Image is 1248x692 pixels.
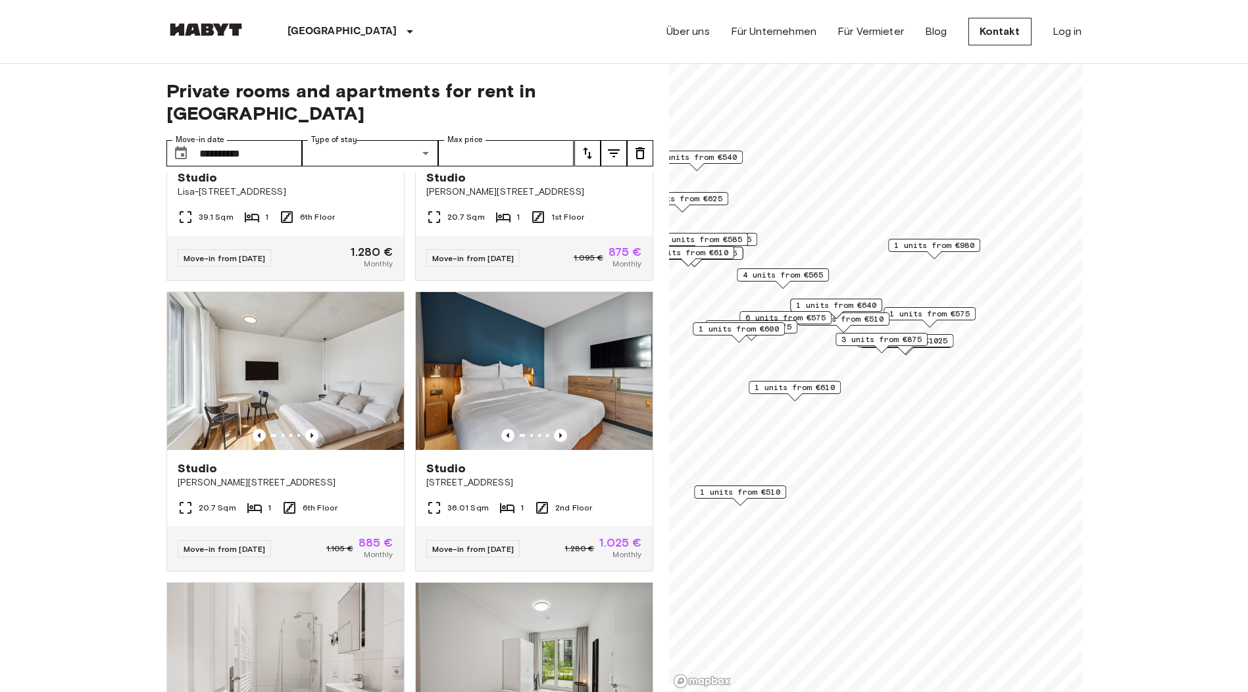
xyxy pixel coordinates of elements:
span: Monthly [612,549,641,560]
div: Map marker [694,485,786,506]
span: 1 units from €510 [700,486,780,498]
button: Previous image [501,429,514,442]
span: 1 units from €1095 [652,247,737,259]
span: 1.280 € [351,246,393,258]
div: Map marker [651,151,743,171]
span: 2nd Floor [555,502,592,514]
div: Map marker [693,322,785,343]
span: 6 units from €575 [745,312,826,324]
span: Studio [426,460,466,476]
span: 1 units from €625 [642,193,722,205]
button: Previous image [305,429,318,442]
span: 885 € [359,537,393,549]
div: Map marker [884,307,976,328]
span: 1 units from €625 [671,234,751,245]
button: tune [574,140,601,166]
span: Move-in from [DATE] [432,253,514,263]
span: 20.7 Sqm [447,211,485,223]
p: [GEOGRAPHIC_DATA] [287,24,397,39]
button: tune [627,140,653,166]
div: Map marker [857,334,953,355]
span: 1 units from €510 [803,313,884,325]
div: Map marker [797,312,889,333]
a: Marketing picture of unit DE-01-483-204-01Previous imagePrevious imageStudio[STREET_ADDRESS]36.01... [415,291,653,572]
span: 1 [265,211,268,223]
span: Move-in from [DATE] [432,544,514,554]
a: Kontakt [968,18,1032,45]
span: 39.1 Sqm [199,211,234,223]
a: Blog [925,24,947,39]
div: Map marker [737,268,829,289]
span: 1 units from €610 [755,382,835,393]
span: 1 [516,211,520,223]
a: Log in [1053,24,1082,39]
span: 1st Floor [551,211,584,223]
span: Move-in from [DATE] [184,253,266,263]
span: Studio [426,170,466,185]
span: 4 units from €565 [743,269,823,281]
img: Marketing picture of unit DE-01-483-204-01 [416,292,653,450]
span: 1 units from €610 [648,247,728,259]
span: 6th Floor [303,502,337,514]
span: Monthly [364,258,393,270]
span: 1 units from €585 [662,234,742,245]
div: Map marker [836,333,928,353]
div: Map marker [888,239,980,259]
span: 2 units from €540 [657,151,737,163]
div: Map marker [642,246,734,266]
span: [PERSON_NAME][STREET_ADDRESS] [426,185,642,199]
span: 1 units from €675 [711,321,791,333]
span: 1 units from €1025 [862,335,947,347]
img: Marketing picture of unit DE-01-186-628-01 [167,292,404,450]
button: Previous image [554,429,567,442]
span: 1 units from €600 [699,323,779,335]
div: Map marker [665,233,757,253]
span: 1 units from €575 [889,308,970,320]
span: Private rooms and apartments for rent in [GEOGRAPHIC_DATA] [166,80,653,124]
a: Für Vermieter [837,24,904,39]
div: Map marker [739,311,832,332]
button: tune [601,140,627,166]
label: Type of stay [311,134,357,145]
div: Map marker [646,247,743,267]
span: 1.105 € [326,543,353,555]
span: 1 units from €640 [796,299,876,311]
div: Map marker [705,320,797,341]
div: Map marker [790,299,882,319]
span: Monthly [612,258,641,270]
span: 36.01 Sqm [447,502,489,514]
span: Monthly [364,549,393,560]
span: 1 [268,502,271,514]
span: [PERSON_NAME][STREET_ADDRESS] [178,476,393,489]
button: Previous image [253,429,266,442]
span: 1 units from €980 [894,239,974,251]
span: Studio [178,170,218,185]
span: 1.095 € [574,252,603,264]
span: Studio [178,460,218,476]
span: 6th Floor [300,211,335,223]
div: Map marker [636,192,728,212]
span: 1.280 € [564,543,594,555]
a: Über uns [666,24,710,39]
span: 1 [520,502,524,514]
div: Map marker [656,233,748,253]
span: 3 units from €875 [841,334,922,345]
label: Move-in date [176,134,224,145]
div: Map marker [749,381,841,401]
img: Habyt [166,23,245,36]
span: 20.7 Sqm [199,502,236,514]
a: Mapbox logo [673,674,731,689]
span: Move-in from [DATE] [184,544,266,554]
span: 1.025 € [599,537,641,549]
span: [STREET_ADDRESS] [426,476,642,489]
a: Marketing picture of unit DE-01-186-628-01Previous imagePrevious imageStudio[PERSON_NAME][STREET_... [166,291,405,572]
button: Choose date, selected date is 4 Nov 2025 [168,140,194,166]
label: Max price [447,134,483,145]
span: Lisa-[STREET_ADDRESS] [178,185,393,199]
a: Für Unternehmen [731,24,816,39]
span: 875 € [609,246,642,258]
